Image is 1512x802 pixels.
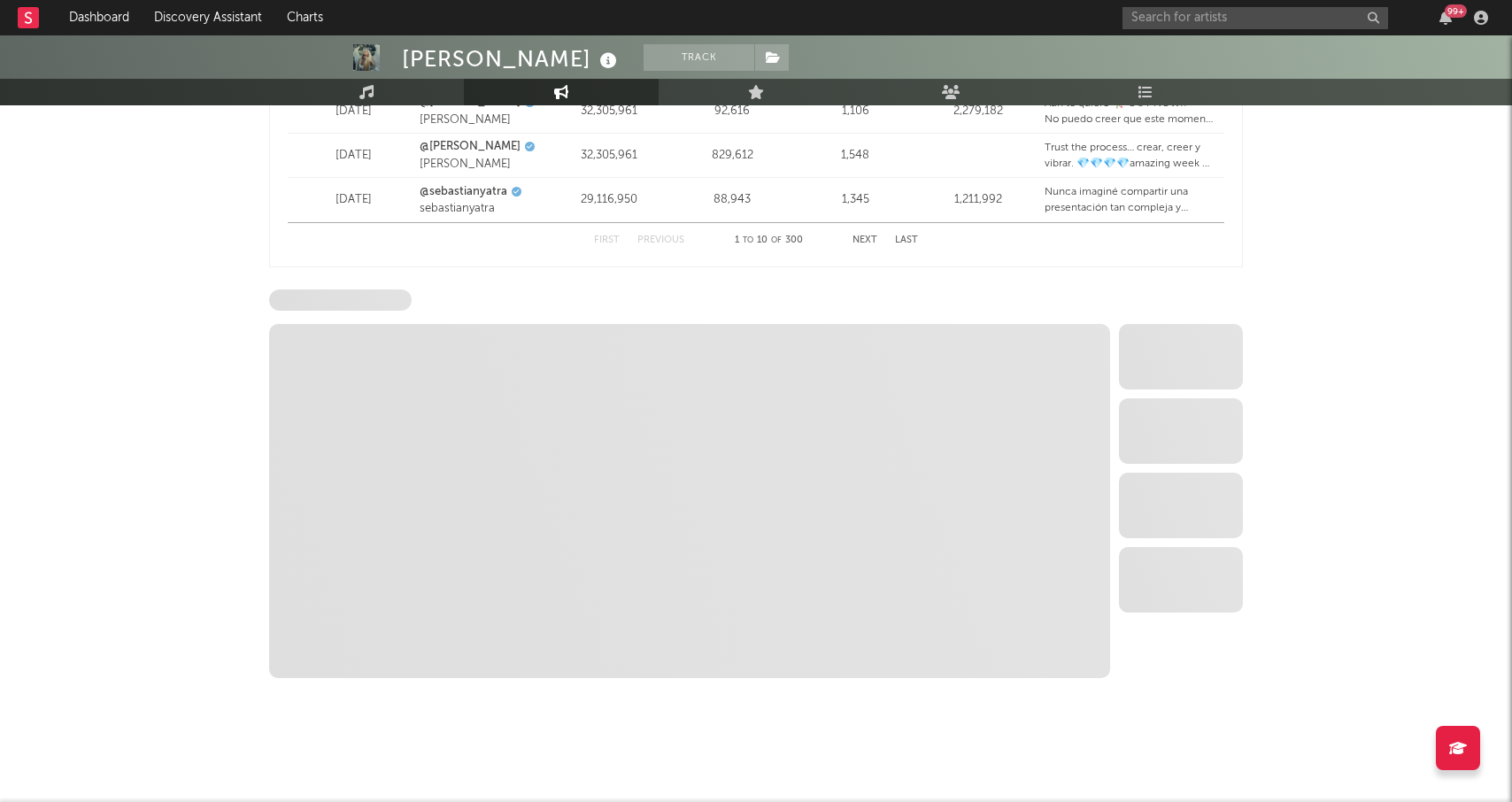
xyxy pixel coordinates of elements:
[637,235,684,245] button: Previous
[743,236,753,244] span: to
[552,191,667,209] div: 29,116,950
[420,138,521,156] a: @[PERSON_NAME]
[675,191,790,209] div: 88,943
[1045,96,1215,127] div: Aún te quiero 🥀 OUT NOW!! No puedo creer que este momento llegó, es muy fuerte ♥️ con esta canció...
[895,235,918,245] button: Last
[1045,184,1215,216] div: Nunca imaginé compartir una presentación tan compleja y emotiva con un niño de apenas 11 años. [P...
[675,147,790,165] div: 829,612
[1122,7,1388,29] input: Search for artists
[420,112,544,129] div: [PERSON_NAME]
[720,230,817,251] div: 1 10 300
[269,289,412,311] span: Instagram Followers
[798,191,913,209] div: 1,345
[644,44,754,71] button: Track
[922,103,1036,120] div: 2,279,182
[552,103,667,120] div: 32,305,961
[297,103,411,120] div: [DATE]
[798,147,913,165] div: 1,548
[771,236,782,244] span: of
[675,103,790,120] div: 92,616
[420,183,507,201] a: @sebastianyatra
[420,200,544,218] div: sebastianyatra
[402,44,621,73] div: [PERSON_NAME]
[552,147,667,165] div: 32,305,961
[420,156,544,174] div: [PERSON_NAME]
[922,191,1036,209] div: 1,211,992
[1439,11,1452,25] button: 99+
[852,235,877,245] button: Next
[594,235,620,245] button: First
[1445,4,1467,18] div: 99 +
[297,191,411,209] div: [DATE]
[1045,140,1215,172] div: Trust the process… crear, creer y vibrar. 💎💎💎💎amazing week 🎶😊 @elenarose eres luz, gracias x comp...
[798,103,913,120] div: 1,106
[297,147,411,165] div: [DATE]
